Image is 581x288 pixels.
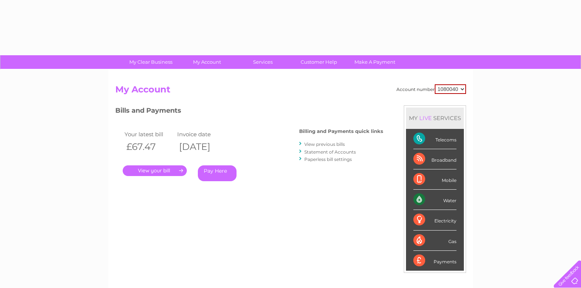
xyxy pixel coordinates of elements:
div: Broadband [413,149,456,169]
div: Electricity [413,210,456,230]
a: Statement of Accounts [304,149,356,155]
div: MY SERVICES [406,108,464,129]
a: My Account [176,55,237,69]
a: My Clear Business [120,55,181,69]
a: Customer Help [288,55,349,69]
div: LIVE [418,115,433,122]
div: Account number [396,84,466,94]
th: [DATE] [175,139,228,154]
a: Pay Here [198,165,237,181]
td: Invoice date [175,129,228,139]
h4: Billing and Payments quick links [299,129,383,134]
div: Telecoms [413,129,456,149]
h3: Bills and Payments [115,105,383,118]
a: Services [232,55,293,69]
div: Mobile [413,169,456,190]
a: Make A Payment [344,55,405,69]
h2: My Account [115,84,466,98]
a: Paperless bill settings [304,157,352,162]
div: Gas [413,231,456,251]
div: Payments [413,251,456,271]
a: View previous bills [304,141,345,147]
a: . [123,165,187,176]
td: Your latest bill [123,129,176,139]
div: Water [413,190,456,210]
th: £67.47 [123,139,176,154]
